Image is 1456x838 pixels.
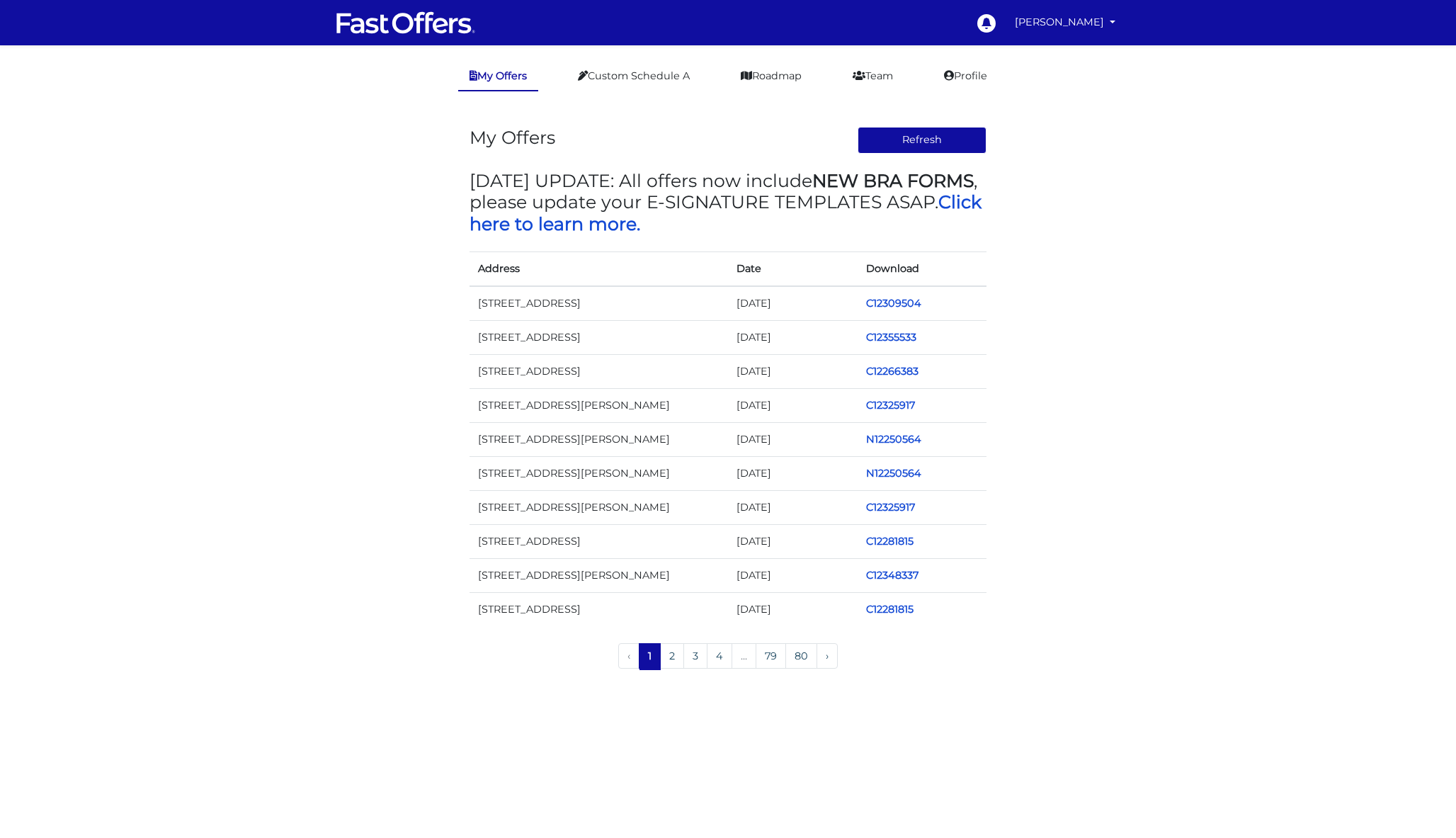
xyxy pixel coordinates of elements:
td: [STREET_ADDRESS][PERSON_NAME] [470,422,728,456]
a: C12266383 [866,365,918,378]
td: [DATE] [728,422,858,456]
a: C12348337 [866,569,918,582]
h3: [DATE] UPDATE: All offers now include , please update your E-SIGNATURE TEMPLATES ASAP. [470,170,986,234]
h3: My Offers [470,127,555,148]
a: Team [841,62,904,90]
td: [DATE] [728,320,858,354]
a: 3 [683,643,707,669]
td: [DATE] [728,457,858,491]
a: C12325917 [866,399,915,412]
td: [DATE] [728,525,858,559]
a: Roadmap [729,62,813,90]
a: Click here to learn more. [470,191,982,234]
a: 4 [707,643,732,669]
td: [DATE] [728,559,858,593]
strong: NEW BRA FORMS [812,170,974,191]
a: N12250564 [866,467,921,480]
td: [DATE] [728,388,858,422]
td: [DATE] [728,491,858,525]
a: C12355533 [866,331,916,344]
li: « Previous [618,643,639,670]
a: Next » [817,643,838,669]
th: Download [858,251,987,286]
span: 1 [639,643,661,669]
a: C12281815 [866,535,914,548]
td: [DATE] [728,286,858,321]
a: 79 [756,643,786,669]
td: [STREET_ADDRESS] [470,354,728,388]
a: C12309504 [866,297,921,310]
td: [DATE] [728,354,858,388]
td: [STREET_ADDRESS] [470,286,728,321]
a: C12325917 [866,501,915,514]
td: [STREET_ADDRESS] [470,320,728,354]
td: [STREET_ADDRESS][PERSON_NAME] [470,491,728,525]
a: My Offers [458,62,538,91]
td: [STREET_ADDRESS][PERSON_NAME] [470,559,728,593]
a: 80 [785,643,817,669]
button: Refresh [858,127,987,154]
td: [STREET_ADDRESS][PERSON_NAME] [470,388,728,422]
a: C12281815 [866,603,914,616]
a: [PERSON_NAME] [1009,9,1121,36]
a: Custom Schedule A [567,62,701,90]
td: [STREET_ADDRESS][PERSON_NAME] [470,457,728,491]
td: [DATE] [728,593,858,627]
th: Date [728,251,858,286]
td: [STREET_ADDRESS] [470,593,728,627]
a: N12250564 [866,433,921,446]
a: 2 [660,643,684,669]
a: Profile [933,62,999,90]
td: [STREET_ADDRESS] [470,525,728,559]
th: Address [470,251,728,286]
